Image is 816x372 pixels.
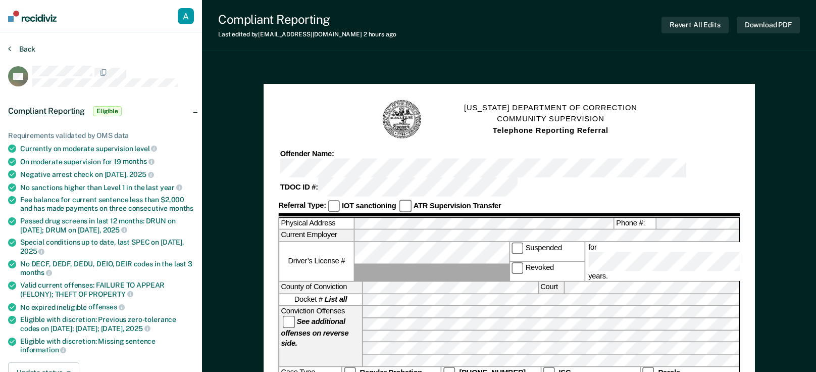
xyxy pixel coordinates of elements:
span: PROPERTY [88,290,133,298]
h1: [US_STATE] DEPARTMENT OF CORRECTION COMMUNITY SUPERVISION [464,103,637,136]
label: Suspended [509,242,584,261]
label: Phone #: [615,218,656,229]
button: Back [8,44,35,54]
span: year [160,183,182,192]
div: Fee balance for current sentence less than $2,000 and has made payments on three consecutive [20,196,194,213]
strong: Telephone Reporting Referral [492,126,608,134]
span: months [20,268,52,276]
div: Negative arrest check on [DATE], [20,170,194,179]
div: No DECF, DEDF, DEDU, DEIO, DEIR codes in the last 3 [20,260,194,277]
div: Conviction Offenses [279,306,362,366]
div: No expired ineligible [20,303,194,312]
strong: TDOC ID #: [280,183,318,191]
div: Eligible with discretion: Missing sentence [20,337,194,354]
span: months [123,157,155,165]
strong: IOT sanctioning [342,201,396,209]
span: months [169,204,193,212]
label: Revoked [509,262,584,281]
span: Compliant Reporting [8,106,85,116]
div: Requirements validated by OMS data [8,131,194,140]
strong: List all [324,295,347,303]
div: Eligible with discretion: Previous zero-tolerance codes on [DATE]; [DATE]; [DATE], [20,315,194,333]
button: Revert All Edits [661,17,729,33]
div: Last edited by [EMAIL_ADDRESS][DOMAIN_NAME] [218,31,396,38]
strong: See additional offenses on reverse side. [281,317,348,347]
label: Court [539,282,564,293]
div: Valid current offenses: FAILURE TO APPEAR (FELONY); THEFT OF [20,281,194,298]
label: for years. [587,242,789,281]
span: information [20,346,66,354]
span: offenses [88,303,125,311]
input: IOT sanctioning [328,200,340,212]
span: 2025 [129,170,154,178]
span: level [134,145,157,153]
input: for years. [588,252,787,271]
div: Currently on moderate supervision [20,144,194,153]
span: 2025 [20,247,44,255]
img: Recidiviz [8,11,57,22]
div: No sanctions higher than Level 1 in the last [20,183,194,192]
span: 2025 [103,226,127,234]
div: Compliant Reporting [218,12,396,27]
input: Suspended [511,242,523,254]
img: TN Seal [381,99,423,141]
button: Download PDF [737,17,800,33]
label: Driver’s License # [279,242,353,281]
span: Docket # [294,295,347,305]
label: County of Conviction [279,282,362,293]
div: Special conditions up to date, last SPEC on [DATE], [20,238,194,255]
input: ATR Supervision Transfer [399,200,412,212]
input: See additional offenses on reverse side. [282,316,294,328]
strong: Referral Type: [278,201,326,209]
div: On moderate supervision for 19 [20,157,194,166]
span: 2 hours ago [364,31,396,38]
input: Revoked [511,262,523,274]
span: Eligible [93,106,122,116]
strong: ATR Supervision Transfer [413,201,501,209]
div: Passed drug screens in last 12 months: DRUN on [DATE]; DRUM on [DATE], [20,217,194,234]
strong: Offender Name: [280,150,334,158]
label: Physical Address [279,218,353,229]
span: 2025 [126,324,150,333]
label: Current Employer [279,230,353,241]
